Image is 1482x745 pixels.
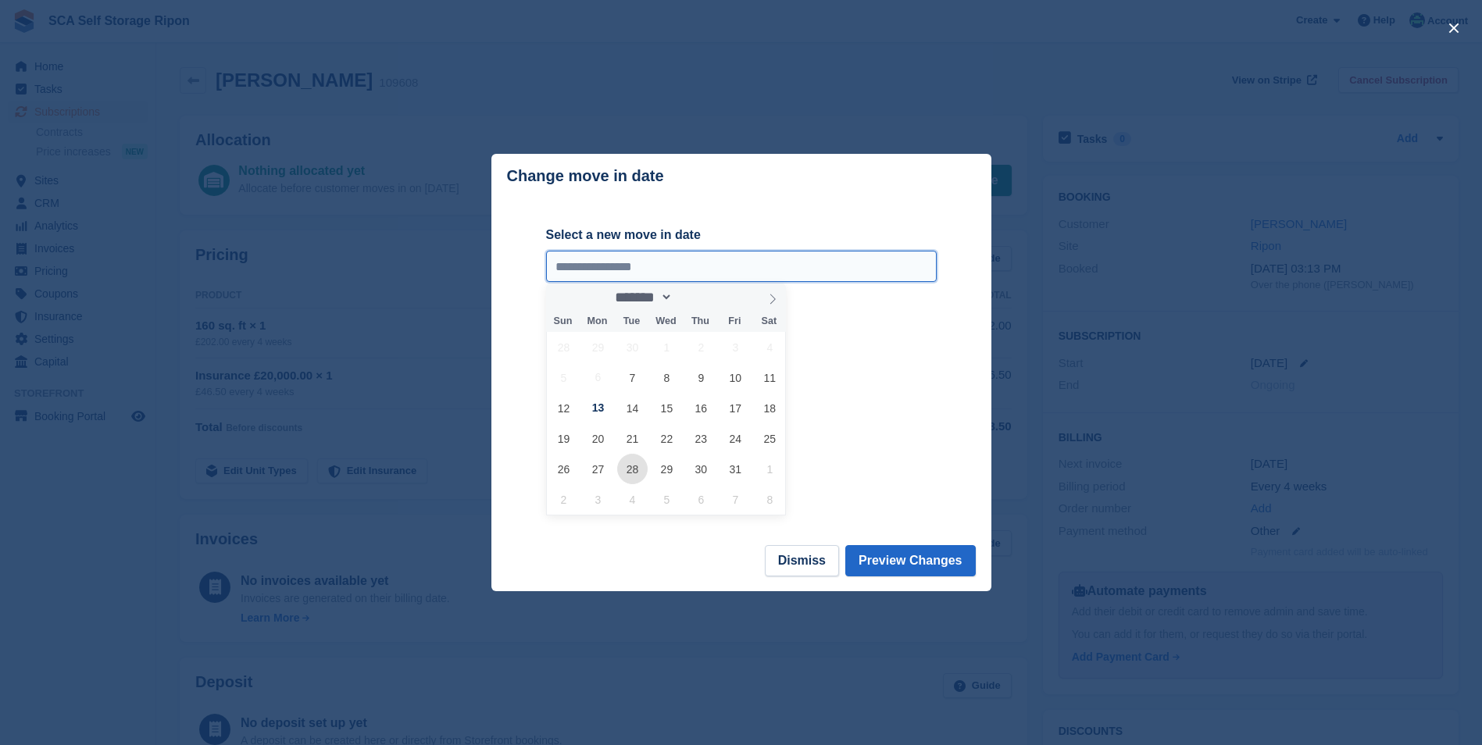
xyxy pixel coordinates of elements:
span: November 3, 2025 [583,484,613,515]
span: October 28, 2025 [617,454,648,484]
span: October 16, 2025 [686,393,716,423]
span: October 17, 2025 [720,393,751,423]
span: October 12, 2025 [548,393,579,423]
span: October 24, 2025 [720,423,751,454]
span: November 1, 2025 [755,454,785,484]
span: October 3, 2025 [720,332,751,362]
span: October 20, 2025 [583,423,613,454]
span: Sun [546,316,580,326]
span: October 29, 2025 [652,454,682,484]
span: October 22, 2025 [652,423,682,454]
span: Wed [648,316,683,326]
button: close [1441,16,1466,41]
span: Tue [614,316,648,326]
span: September 28, 2025 [548,332,579,362]
span: October 14, 2025 [617,393,648,423]
span: October 4, 2025 [755,332,785,362]
span: Mon [580,316,614,326]
span: October 15, 2025 [652,393,682,423]
span: October 30, 2025 [686,454,716,484]
span: October 21, 2025 [617,423,648,454]
span: November 4, 2025 [617,484,648,515]
span: October 8, 2025 [652,362,682,393]
span: October 9, 2025 [686,362,716,393]
span: September 30, 2025 [617,332,648,362]
span: October 27, 2025 [583,454,613,484]
span: November 6, 2025 [686,484,716,515]
span: November 7, 2025 [720,484,751,515]
span: October 6, 2025 [583,362,613,393]
button: Dismiss [765,545,839,576]
p: Change move in date [507,167,664,185]
select: Month [610,289,673,305]
span: Thu [683,316,717,326]
span: October 18, 2025 [755,393,785,423]
span: October 23, 2025 [686,423,716,454]
span: October 1, 2025 [652,332,682,362]
span: September 29, 2025 [583,332,613,362]
label: Select a new move in date [546,226,937,244]
span: October 2, 2025 [686,332,716,362]
span: October 10, 2025 [720,362,751,393]
span: Sat [752,316,786,326]
span: October 5, 2025 [548,362,579,393]
span: November 8, 2025 [755,484,785,515]
span: October 26, 2025 [548,454,579,484]
span: Fri [717,316,752,326]
span: October 19, 2025 [548,423,579,454]
span: October 11, 2025 [755,362,785,393]
span: October 7, 2025 [617,362,648,393]
input: Year [673,289,722,305]
span: October 13, 2025 [583,393,613,423]
span: October 31, 2025 [720,454,751,484]
span: November 2, 2025 [548,484,579,515]
button: Preview Changes [845,545,976,576]
span: October 25, 2025 [755,423,785,454]
span: November 5, 2025 [652,484,682,515]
